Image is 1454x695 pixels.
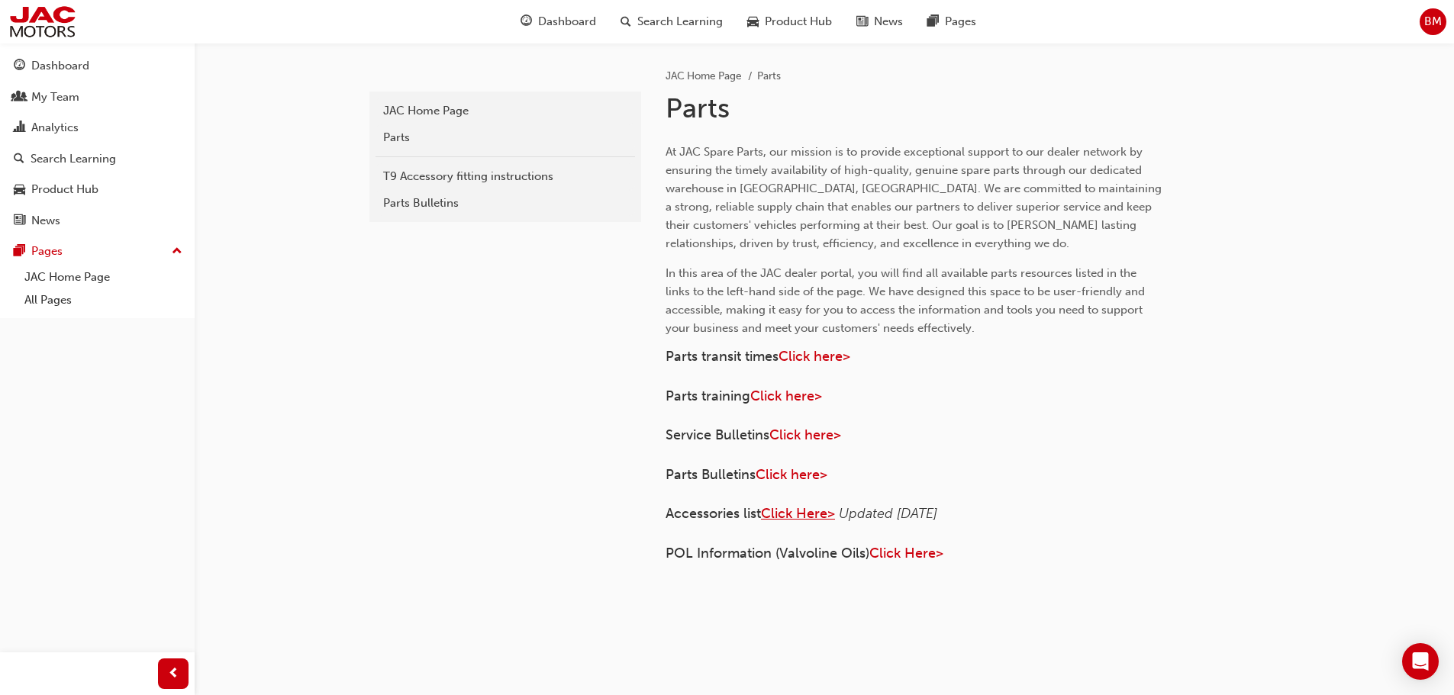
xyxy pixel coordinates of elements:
span: Product Hub [765,13,832,31]
div: Parts Bulletins [383,195,627,212]
div: News [31,212,60,230]
a: news-iconNews [844,6,915,37]
a: My Team [6,83,189,111]
span: At JAC Spare Parts, our mission is to provide exceptional support to our dealer network by ensuri... [666,145,1165,250]
a: T9 Accessory fitting instructions [376,163,635,190]
a: Click here> [769,426,841,443]
span: Updated [DATE] [839,505,937,522]
button: BM [1420,8,1446,35]
div: Parts [383,129,627,146]
a: Analytics [6,114,189,142]
div: Analytics [31,119,79,137]
span: In this area of the JAC dealer portal, you will find all available parts resources listed in the ... [666,266,1148,335]
span: chart-icon [14,121,25,135]
span: Pages [945,13,976,31]
h1: Parts [666,92,1166,125]
span: news-icon [856,12,868,31]
span: pages-icon [927,12,939,31]
a: News [6,207,189,235]
div: Search Learning [31,150,116,168]
a: Click Here> [869,545,943,561]
div: Open Intercom Messenger [1402,643,1439,680]
a: pages-iconPages [915,6,988,37]
a: Parts [376,124,635,151]
span: Parts training [666,388,750,404]
a: Click here> [750,388,822,404]
a: Search Learning [6,145,189,173]
span: car-icon [747,12,759,31]
span: Search Learning [637,13,723,31]
a: search-iconSearch Learning [608,6,735,37]
a: JAC Home Page [666,69,742,82]
a: Dashboard [6,52,189,80]
a: car-iconProduct Hub [735,6,844,37]
div: JAC Home Page [383,102,627,120]
span: Parts transit times [666,348,779,365]
a: JAC Home Page [376,98,635,124]
a: JAC Home Page [18,265,189,289]
span: Service Bulletins [666,426,769,443]
span: search-icon [621,12,631,31]
a: Product Hub [6,175,189,204]
span: prev-icon [168,664,179,684]
a: Click here> [779,348,850,365]
span: Accessories list [666,505,761,522]
button: DashboardMy TeamAnalyticsSearch LearningProduct HubNews [6,49,189,237]
div: Pages [31,243,63,260]
div: Dashboard [31,57,89,75]
a: Click Here> [761,505,835,522]
a: guage-iconDashboard [508,6,608,37]
span: up-icon [172,242,182,262]
span: search-icon [14,153,24,166]
a: Parts Bulletins [376,190,635,217]
img: jac-portal [8,5,77,39]
span: guage-icon [521,12,532,31]
span: Dashboard [538,13,596,31]
li: Parts [757,68,781,85]
span: car-icon [14,183,25,197]
span: POL Information (Valvoline Oils) [666,545,869,561]
div: T9 Accessory fitting instructions [383,168,627,185]
span: guage-icon [14,60,25,73]
span: people-icon [14,91,25,105]
a: All Pages [18,288,189,312]
span: BM [1424,13,1442,31]
span: Parts Bulletins [666,466,756,483]
a: Click here> [756,466,827,483]
button: Pages [6,237,189,265]
span: News [874,13,903,31]
div: My Team [31,88,79,106]
span: pages-icon [14,245,25,259]
div: Product Hub [31,181,98,198]
span: news-icon [14,214,25,228]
